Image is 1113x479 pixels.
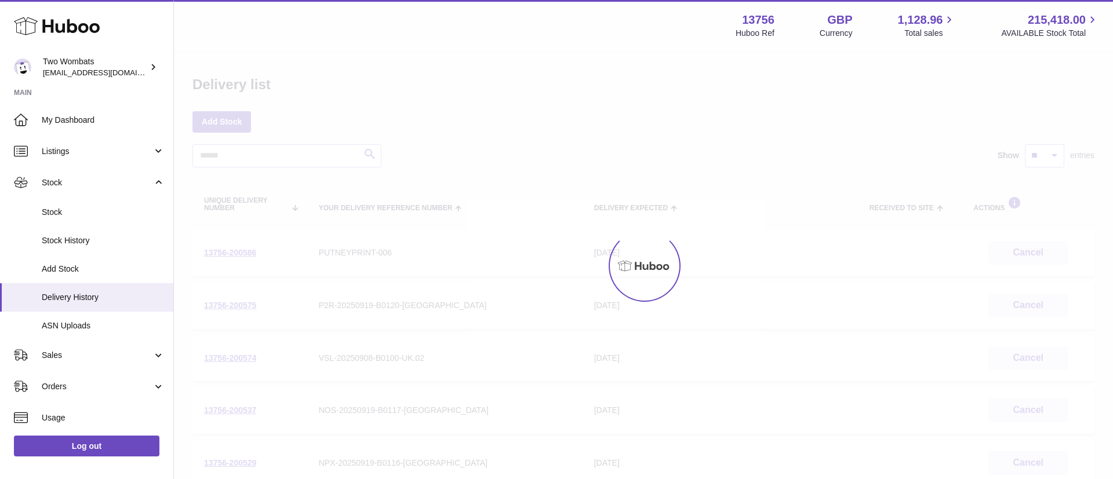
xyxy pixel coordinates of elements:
[14,58,31,76] img: internalAdmin-13756@internal.huboo.com
[42,381,152,392] span: Orders
[904,28,956,39] span: Total sales
[820,28,853,39] div: Currency
[42,320,165,331] span: ASN Uploads
[43,68,170,77] span: [EMAIL_ADDRESS][DOMAIN_NAME]
[898,12,956,39] a: 1,128.96 Total sales
[42,115,165,126] span: My Dashboard
[42,350,152,361] span: Sales
[42,177,152,188] span: Stock
[42,146,152,157] span: Listings
[43,56,147,78] div: Two Wombats
[898,12,943,28] span: 1,128.96
[42,235,165,246] span: Stock History
[42,292,165,303] span: Delivery History
[736,28,774,39] div: Huboo Ref
[14,436,159,456] a: Log out
[42,207,165,218] span: Stock
[742,12,774,28] strong: 13756
[827,12,852,28] strong: GBP
[1028,12,1086,28] span: 215,418.00
[42,264,165,275] span: Add Stock
[42,412,165,423] span: Usage
[1001,28,1099,39] span: AVAILABLE Stock Total
[1001,12,1099,39] a: 215,418.00 AVAILABLE Stock Total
